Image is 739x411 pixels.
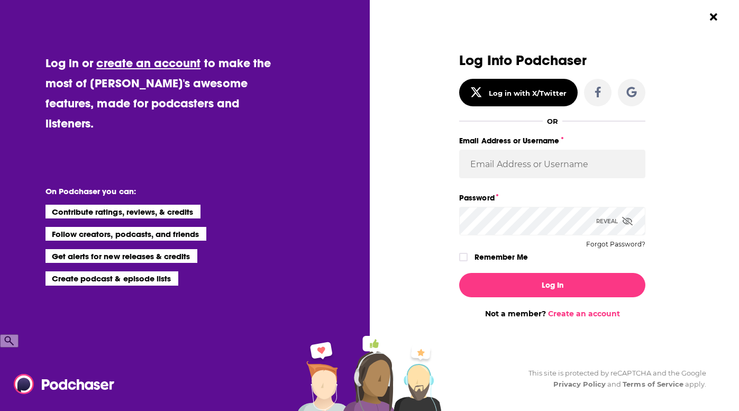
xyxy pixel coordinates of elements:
div: This site is protected by reCAPTCHA and the Google and apply. [520,368,706,390]
button: Close Button [704,7,724,27]
a: Create an account [548,309,620,318]
button: Log in with X/Twitter [459,79,578,106]
label: Remember Me [475,250,528,264]
h3: Log Into Podchaser [459,53,645,68]
div: Reveal [596,207,633,235]
li: On Podchaser you can: [45,186,257,196]
img: Podchaser - Follow, Share and Rate Podcasts [14,374,115,394]
a: Podchaser - Follow, Share and Rate Podcasts [14,374,107,394]
label: Email Address or Username [459,134,645,148]
li: Create podcast & episode lists [45,271,178,285]
button: Forgot Password? [586,241,645,248]
a: create an account [96,56,200,70]
div: Not a member? [459,309,645,318]
label: Password [459,191,645,205]
li: Follow creators, podcasts, and friends [45,227,207,241]
li: Contribute ratings, reviews, & credits [45,205,201,218]
input: Email Address or Username [459,150,645,178]
button: Log In [459,273,645,297]
a: Privacy Policy [553,380,606,388]
li: Get alerts for new releases & credits [45,249,197,263]
div: OR [547,117,558,125]
div: Log in with X/Twitter [489,89,567,97]
a: Terms of Service [623,380,683,388]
